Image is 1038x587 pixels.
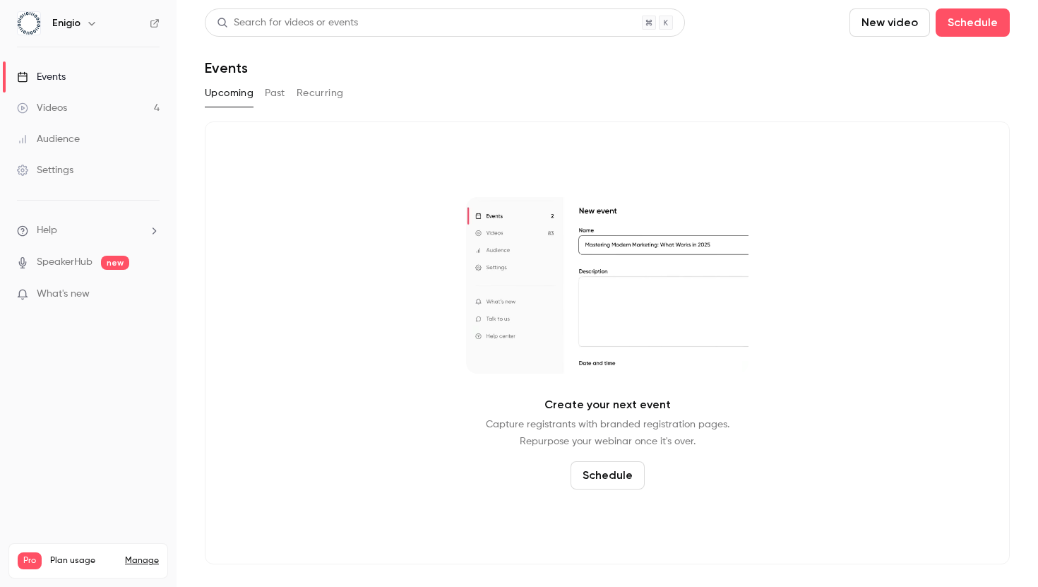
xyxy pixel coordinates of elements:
span: What's new [37,287,90,302]
div: Settings [17,163,73,177]
div: Events [17,70,66,84]
div: Search for videos or events [217,16,358,30]
button: New video [849,8,930,37]
button: Schedule [571,461,645,490]
p: Create your next event [544,396,671,413]
span: Help [37,223,57,238]
a: SpeakerHub [37,255,93,270]
button: Upcoming [205,82,253,105]
span: Plan usage [50,555,117,567]
img: Enigio [18,12,40,35]
span: Pro [18,552,42,569]
h1: Events [205,59,248,76]
button: Schedule [936,8,1010,37]
span: new [101,256,129,270]
div: Videos [17,101,67,115]
a: Manage [125,555,159,567]
button: Recurring [297,82,344,105]
p: Capture registrants with branded registration pages. Repurpose your webinar once it's over. [486,416,729,450]
li: help-dropdown-opener [17,223,160,238]
h6: Enigio [52,16,80,30]
iframe: Noticeable Trigger [143,288,160,301]
button: Past [265,82,285,105]
div: Audience [17,132,80,146]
